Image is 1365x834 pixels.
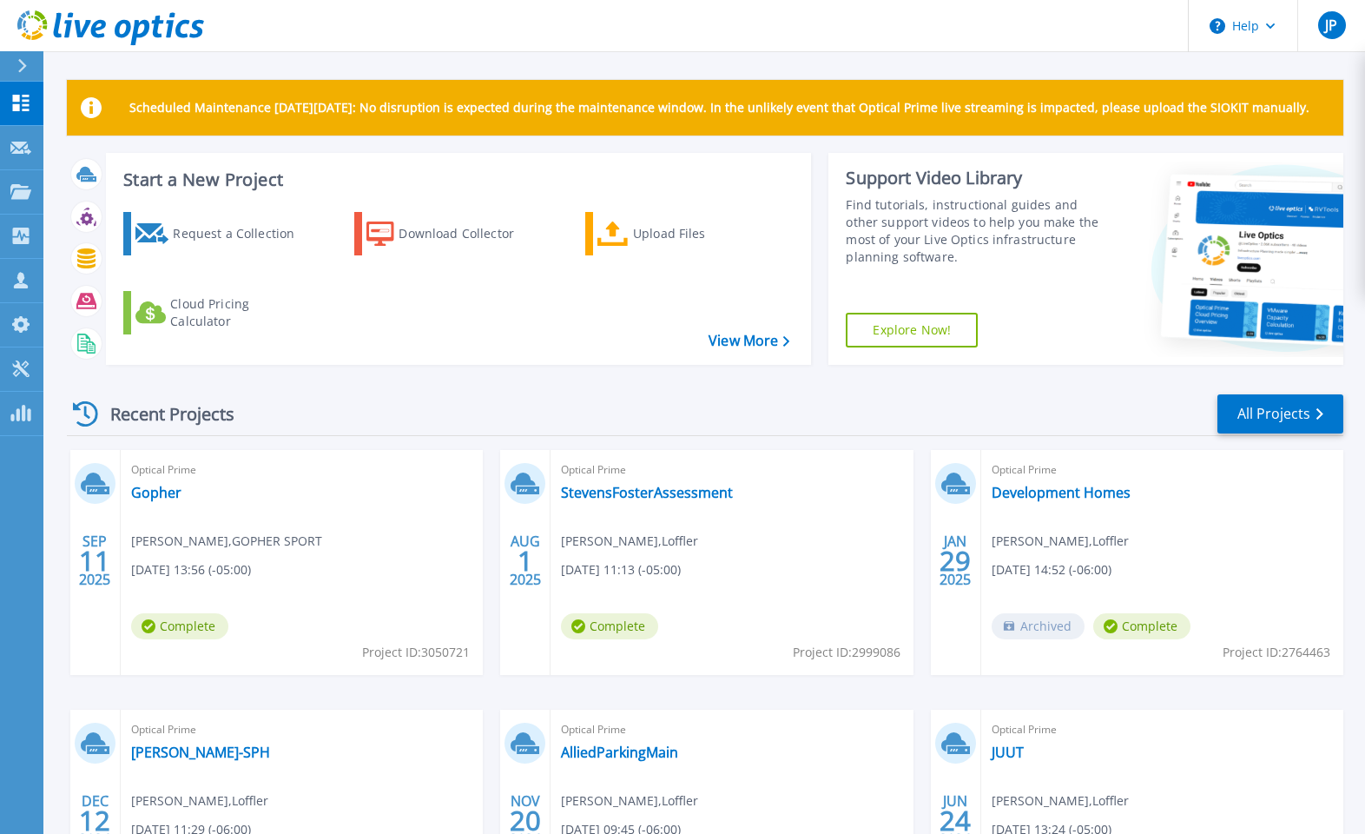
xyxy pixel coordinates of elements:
p: Scheduled Maintenance [DATE][DATE]: No disruption is expected during the maintenance window. In t... [129,101,1309,115]
a: Request a Collection [123,212,317,255]
div: SEP 2025 [78,529,111,592]
span: Complete [561,613,658,639]
span: [PERSON_NAME] , Loffler [561,791,698,811]
span: [DATE] 13:56 (-05:00) [131,560,251,579]
span: 24 [940,813,971,828]
a: StevensFosterAssessment [561,484,733,501]
div: Upload Files [633,216,772,251]
a: Cloud Pricing Calculator [123,291,317,334]
span: [DATE] 11:13 (-05:00) [561,560,681,579]
span: 11 [79,553,110,568]
a: Explore Now! [846,313,978,347]
a: Gopher [131,484,181,501]
span: Project ID: 3050721 [362,643,470,662]
span: Complete [131,613,228,639]
span: Optical Prime [131,460,472,480]
span: 20 [510,813,541,828]
a: [PERSON_NAME]-SPH [131,744,270,761]
span: [PERSON_NAME] , Loffler [992,532,1129,551]
a: AlliedParkingMain [561,744,678,761]
a: All Projects [1217,394,1343,434]
a: JUUT [992,744,1024,761]
span: 1 [518,553,533,568]
a: Upload Files [585,212,779,255]
div: AUG 2025 [509,529,542,592]
div: Recent Projects [67,393,258,435]
span: Project ID: 2999086 [793,643,900,662]
span: Optical Prime [561,720,902,739]
div: Download Collector [399,216,537,251]
span: [PERSON_NAME] , GOPHER SPORT [131,532,322,551]
div: Cloud Pricing Calculator [170,295,309,330]
div: Request a Collection [173,216,312,251]
a: Development Homes [992,484,1131,501]
div: Find tutorials, instructional guides and other support videos to help you make the most of your L... [846,196,1105,266]
a: View More [709,333,789,349]
span: Complete [1093,613,1190,639]
span: 29 [940,553,971,568]
span: [PERSON_NAME] , Loffler [131,791,268,811]
span: Optical Prime [561,460,902,480]
span: [DATE] 14:52 (-06:00) [992,560,1111,579]
span: [PERSON_NAME] , Loffler [992,791,1129,811]
div: JAN 2025 [939,529,972,592]
span: JP [1325,18,1337,32]
span: Optical Prime [131,720,472,739]
div: Support Video Library [846,167,1105,189]
span: Project ID: 2764463 [1223,643,1330,662]
h3: Start a New Project [123,170,789,189]
span: Archived [992,613,1085,639]
span: Optical Prime [992,460,1333,480]
span: 12 [79,813,110,828]
span: [PERSON_NAME] , Loffler [561,532,698,551]
span: Optical Prime [992,720,1333,739]
a: Download Collector [354,212,548,255]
